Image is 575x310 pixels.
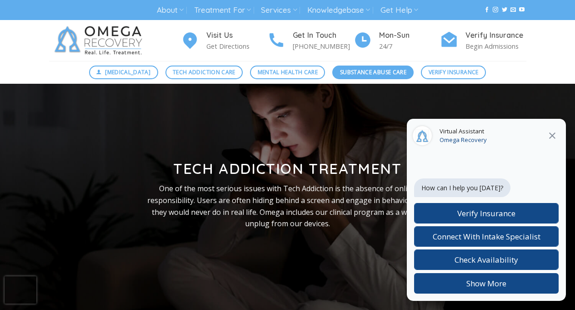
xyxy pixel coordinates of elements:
span: Mental Health Care [258,68,318,76]
h4: Verify Insurance [465,30,526,41]
iframe: reCAPTCHA [5,276,36,304]
strong: Tech Addiction Treatment [173,159,401,178]
a: Follow on Facebook [484,7,490,13]
a: Treatment For [194,2,251,19]
span: Tech Addiction Care [173,68,235,76]
a: Follow on Instagram [493,7,498,13]
span: [MEDICAL_DATA] [105,68,150,76]
a: Follow on YouTube [519,7,525,13]
a: Send us an email [510,7,516,13]
a: Visit Us Get Directions [181,30,267,52]
a: About [157,2,184,19]
a: [MEDICAL_DATA] [89,66,158,79]
a: Get Help [380,2,418,19]
p: Get Directions [206,41,267,51]
a: Verify Insurance Begin Admissions [440,30,526,52]
a: Verify Insurance [421,66,486,79]
a: Tech Addiction Care [165,66,243,79]
h4: Mon-Sun [379,30,440,41]
h4: Visit Us [206,30,267,41]
p: [PHONE_NUMBER] [293,41,354,51]
p: Begin Admissions [465,41,526,51]
p: 24/7 [379,41,440,51]
a: Services [261,2,297,19]
h4: Get In Touch [293,30,354,41]
span: Substance Abuse Care [340,68,406,76]
a: Mental Health Care [250,66,325,79]
span: Verify Insurance [429,68,479,76]
a: Knowledgebase [307,2,370,19]
p: One of the most serious issues with Tech Addiction is the absence of online responsibility. Users... [140,183,435,229]
a: Get In Touch [PHONE_NUMBER] [267,30,354,52]
a: Follow on Twitter [502,7,507,13]
img: Omega Recovery [49,20,151,61]
a: Substance Abuse Care [332,66,414,79]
